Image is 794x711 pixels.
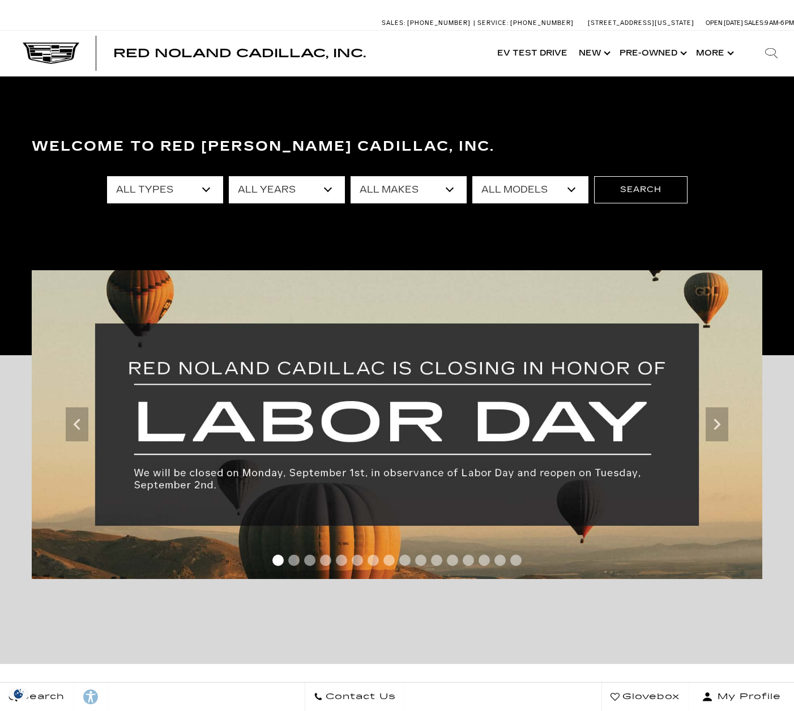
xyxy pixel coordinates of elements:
div: Previous [66,407,88,441]
span: [PHONE_NUMBER] [407,19,471,27]
select: Filter by make [351,176,467,203]
a: Service: [PHONE_NUMBER] [473,20,577,26]
span: Go to slide 14 [479,555,490,566]
a: Sales: [PHONE_NUMBER] [382,20,473,26]
span: My Profile [713,689,781,705]
h3: Welcome to Red [PERSON_NAME] Cadillac, Inc. [32,135,762,158]
span: Sales: [382,19,405,27]
a: Pre-Owned [614,31,690,76]
img: Opt-Out Icon [6,688,32,700]
a: Glovebox [601,683,689,711]
select: Filter by type [107,176,223,203]
span: Go to slide 13 [463,555,474,566]
span: Contact Us [323,689,396,705]
span: Go to slide 12 [447,555,458,566]
span: 9 AM-6 PM [765,19,794,27]
img: Cadillac Dark Logo with Cadillac White Text [23,42,79,64]
select: Filter by year [229,176,345,203]
span: Go to slide 15 [494,555,506,566]
span: [PHONE_NUMBER] [510,19,574,27]
span: Sales: [744,19,765,27]
div: Next [706,407,728,441]
span: Go to slide 6 [352,555,363,566]
span: Go to slide 9 [399,555,411,566]
span: Service: [477,19,509,27]
button: Open user profile menu [689,683,794,711]
img: 250828-labor-Day-closing-LRCS-Cadillac [32,270,762,579]
span: Glovebox [620,689,680,705]
span: Go to slide 3 [304,555,315,566]
span: Go to slide 10 [415,555,426,566]
select: Filter by model [472,176,588,203]
span: Go to slide 16 [510,555,522,566]
button: Search [594,176,688,203]
a: [STREET_ADDRESS][US_STATE] [588,19,694,27]
a: Contact Us [305,683,405,711]
span: Go to slide 4 [320,555,331,566]
span: Red Noland Cadillac, Inc. [113,46,366,60]
section: Click to Open Cookie Consent Modal [6,688,32,700]
span: Go to slide 2 [288,555,300,566]
button: More [690,31,737,76]
span: Search [18,689,65,705]
a: Red Noland Cadillac, Inc. [113,48,366,59]
span: Open [DATE] [706,19,743,27]
span: Go to slide 7 [368,555,379,566]
span: Go to slide 11 [431,555,442,566]
a: New [573,31,614,76]
span: Go to slide 5 [336,555,347,566]
span: Go to slide 8 [383,555,395,566]
a: EV Test Drive [492,31,573,76]
span: Go to slide 1 [272,555,284,566]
